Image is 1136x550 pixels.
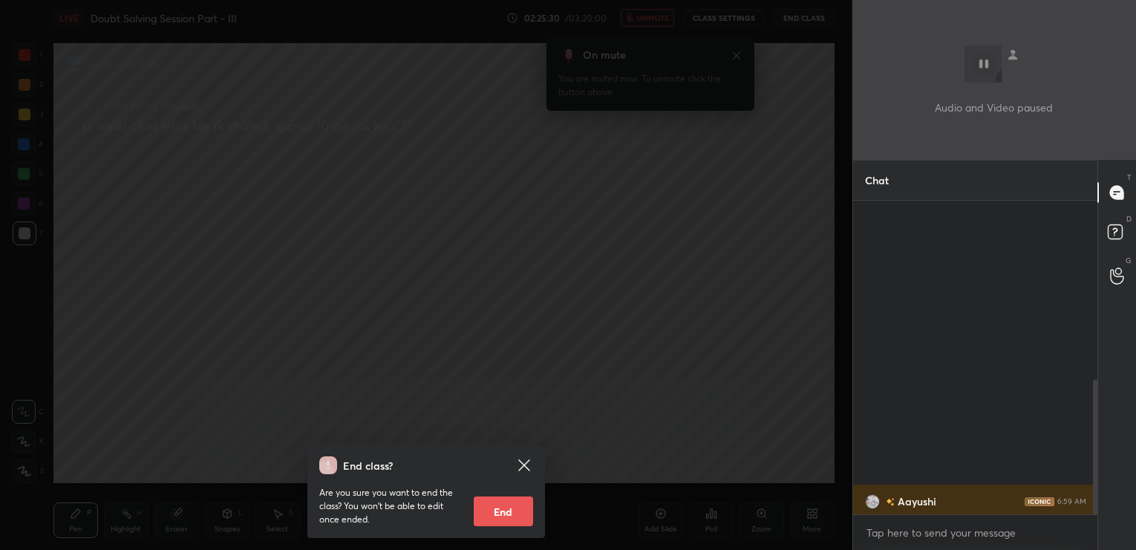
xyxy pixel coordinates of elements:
[935,100,1053,115] p: Audio and Video paused
[1127,172,1132,183] p: T
[343,458,393,473] h4: End class?
[1126,213,1132,224] p: D
[1025,497,1054,506] img: iconic-dark.1390631f.png
[895,494,936,509] h6: Aayushi
[319,486,462,526] p: Are you sure you want to end the class? You won’t be able to edit once ended.
[886,498,895,506] img: no-rating-badge.077c3623.svg
[1126,255,1132,266] p: G
[886,512,1086,527] div: sr plz tell me ?
[853,201,1098,514] div: grid
[865,494,880,509] img: f489e88b83a74f9da2c2d2e2cf89f259.jpg
[1057,497,1086,506] div: 6:59 AM
[853,161,901,200] p: Chat
[474,496,533,526] button: End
